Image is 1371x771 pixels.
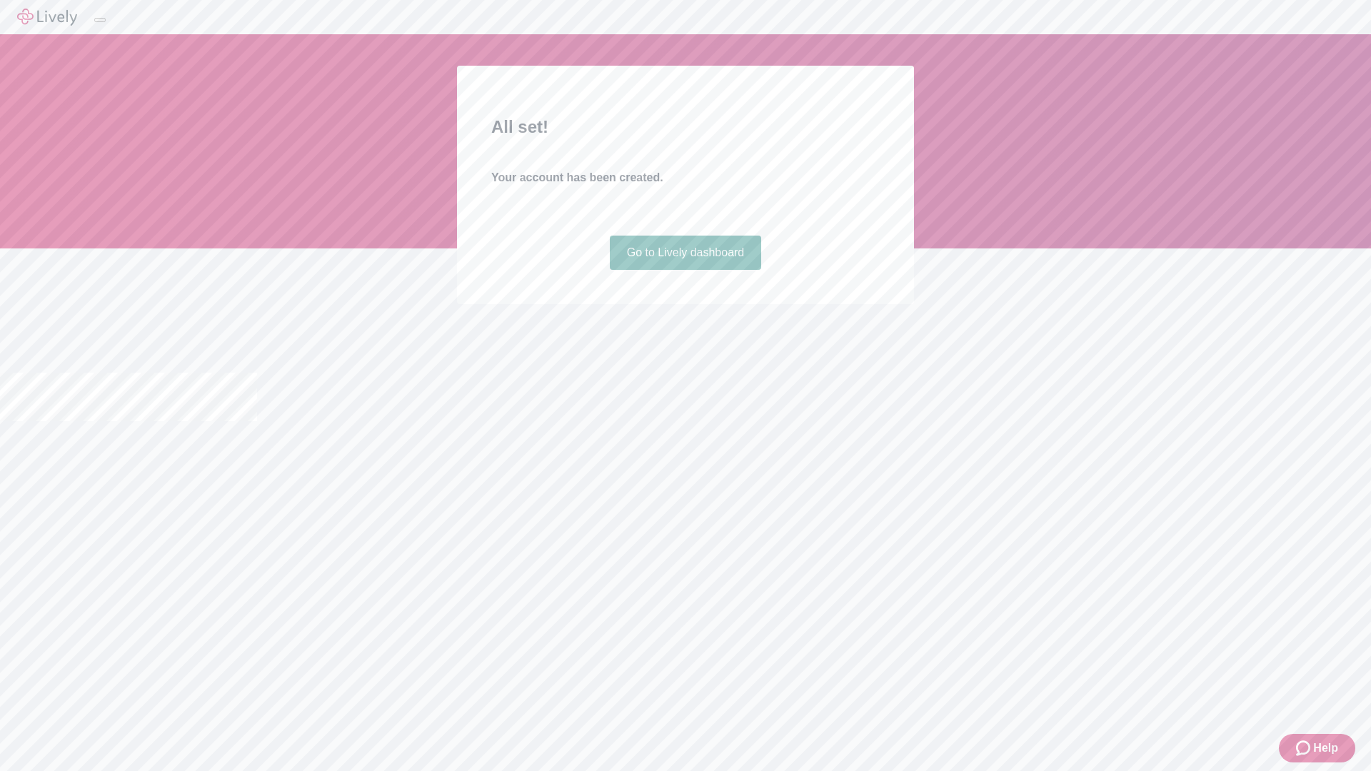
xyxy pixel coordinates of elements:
[94,18,106,22] button: Log out
[1296,740,1313,757] svg: Zendesk support icon
[1313,740,1338,757] span: Help
[491,114,880,140] h2: All set!
[1279,734,1355,762] button: Zendesk support iconHelp
[17,9,77,26] img: Lively
[610,236,762,270] a: Go to Lively dashboard
[491,169,880,186] h4: Your account has been created.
